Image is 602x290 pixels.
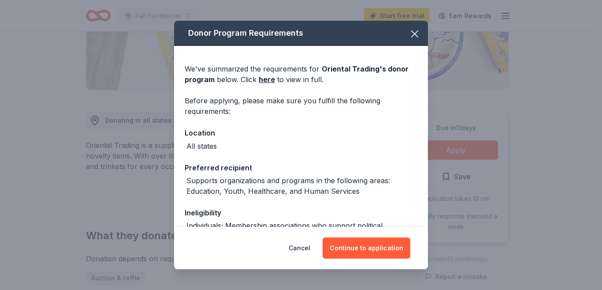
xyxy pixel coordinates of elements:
[185,127,417,139] div: Location
[186,141,217,151] div: All states
[185,64,417,85] div: We've summarized the requirements for below. Click to view in full.
[259,74,275,85] a: here
[174,21,428,46] div: Donor Program Requirements
[185,162,417,173] div: Preferred recipient
[185,207,417,218] div: Ineligibility
[186,220,417,241] div: Individuals; Membership associations who support political candidates, legislation or campaigns, ...
[186,175,417,196] div: Supports organizations and programs in the following areas: Education, Youth, Healthcare, and Hum...
[289,237,310,259] button: Cancel
[185,95,417,117] div: Before applying, please make sure you fulfill the following requirements:
[323,237,410,259] button: Continue to application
